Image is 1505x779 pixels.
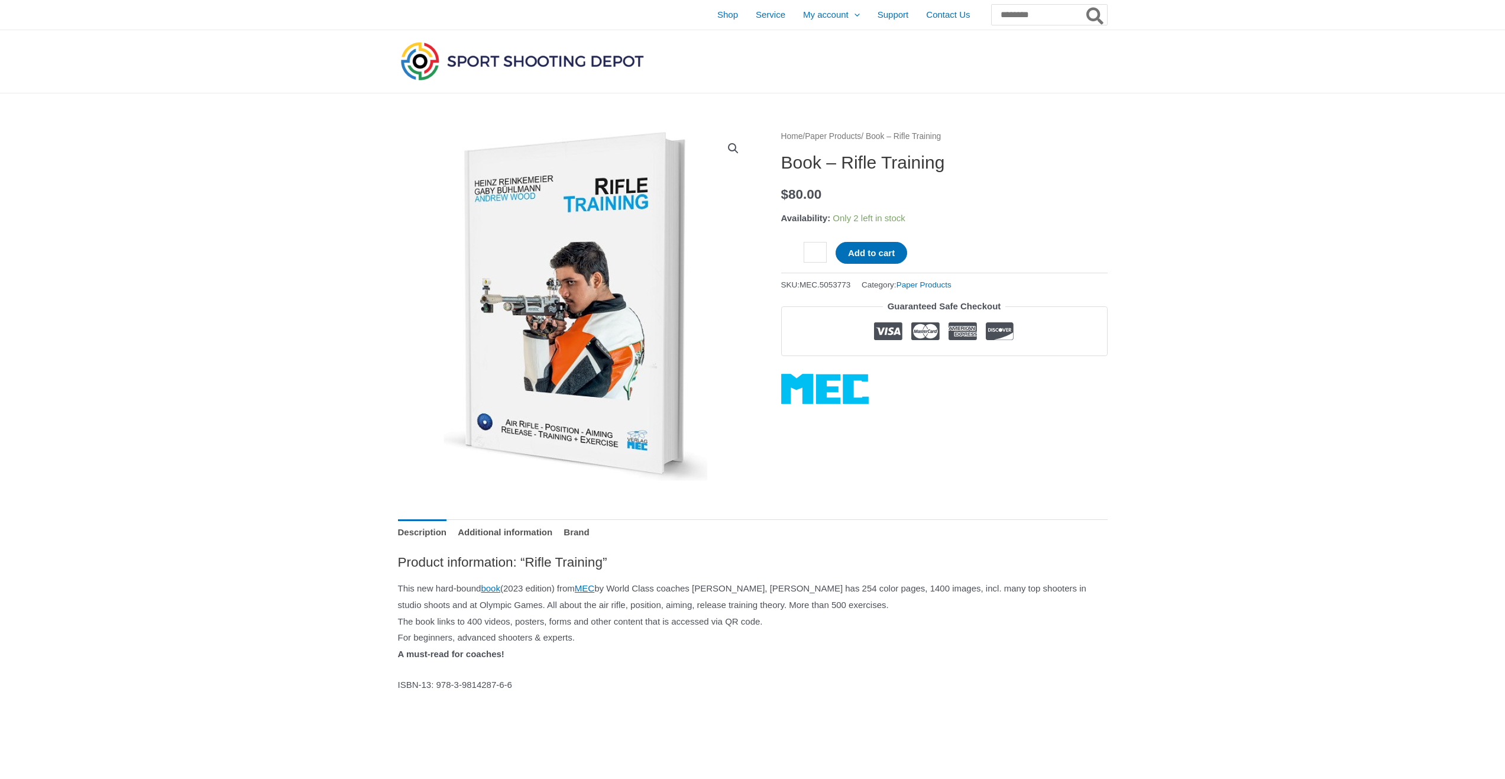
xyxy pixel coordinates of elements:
bdi: 80.00 [781,187,822,202]
a: Additional information [458,519,552,545]
input: Product quantity [804,242,827,263]
a: Brand [564,519,589,545]
strong: A must-read for coaches! [398,649,504,659]
p: This new hard-bound (2023 edition) from by World Class coaches [PERSON_NAME], [PERSON_NAME] has 2... [398,580,1108,662]
button: Search [1084,5,1107,25]
span: $ [781,187,789,202]
a: Description [398,519,447,545]
a: book [481,583,500,593]
span: Availability: [781,213,831,223]
nav: Breadcrumb [781,129,1108,144]
a: MEC [575,583,594,593]
img: Sport Shooting Depot [398,39,646,83]
a: MEC [781,374,869,404]
a: Paper Products [896,280,951,289]
span: MEC.5053773 [800,280,850,289]
a: Paper Products [805,132,861,141]
span: SKU: [781,277,851,292]
a: View full-screen image gallery [723,138,744,159]
button: Add to cart [836,242,907,264]
img: Rifle Training [398,129,753,484]
span: Only 2 left in stock [833,213,905,223]
legend: Guaranteed Safe Checkout [883,298,1006,315]
p: ISBN-13: 978-3-9814287-6-6 [398,677,1108,693]
a: Home [781,132,803,141]
span: Category: [862,277,951,292]
h1: Book – Rifle Training [781,152,1108,173]
h2: Product information: “Rifle Training” [398,554,1108,571]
